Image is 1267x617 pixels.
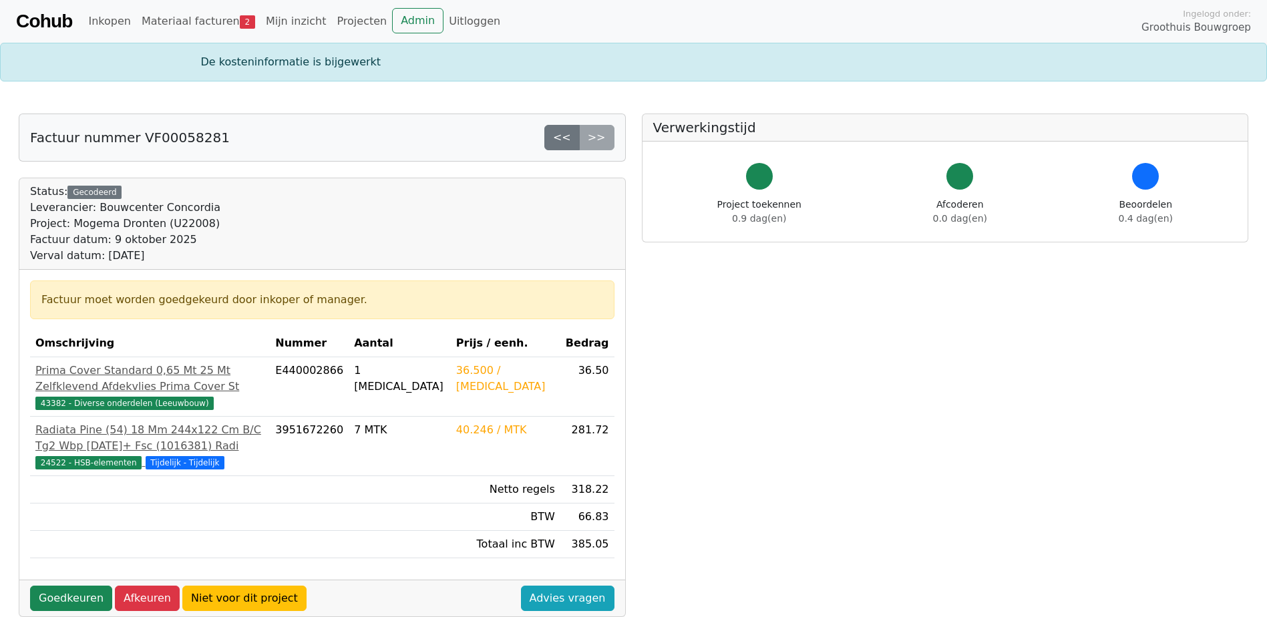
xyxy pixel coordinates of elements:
[136,8,260,35] a: Materiaal facturen2
[933,198,987,226] div: Afcoderen
[560,476,614,503] td: 318.22
[456,422,555,438] div: 40.246 / MTK
[451,476,560,503] td: Netto regels
[35,397,214,410] span: 43382 - Diverse onderdelen (Leeuwbouw)
[717,198,801,226] div: Project toekennen
[270,330,349,357] th: Nummer
[260,8,332,35] a: Mijn inzicht
[35,363,264,411] a: Prima Cover Standard 0,65 Mt 25 Mt Zelfklevend Afdekvlies Prima Cover St43382 - Diverse onderdele...
[451,531,560,558] td: Totaal inc BTW
[349,330,451,357] th: Aantal
[67,186,122,199] div: Gecodeerd
[35,363,264,395] div: Prima Cover Standard 0,65 Mt 25 Mt Zelfklevend Afdekvlies Prima Cover St
[30,130,230,146] h5: Factuur nummer VF00058281
[182,586,307,611] a: Niet voor dit project
[35,422,264,454] div: Radiata Pine (54) 18 Mm 244x122 Cm B/C Tg2 Wbp [DATE]+ Fsc (1016381) Radi
[331,8,392,35] a: Projecten
[115,586,180,611] a: Afkeuren
[451,330,560,357] th: Prijs / eenh.
[30,184,220,264] div: Status:
[240,15,255,29] span: 2
[560,417,614,476] td: 281.72
[560,357,614,417] td: 36.50
[30,330,270,357] th: Omschrijving
[30,248,220,264] div: Verval datum: [DATE]
[1119,198,1173,226] div: Beoordelen
[451,503,560,531] td: BTW
[544,125,580,150] a: <<
[193,54,1075,70] div: De kosteninformatie is bijgewerkt
[41,292,603,308] div: Factuur moet worden goedgekeurd door inkoper of manager.
[270,357,349,417] td: E440002866
[1119,213,1173,224] span: 0.4 dag(en)
[521,586,614,611] a: Advies vragen
[560,503,614,531] td: 66.83
[443,8,506,35] a: Uitloggen
[560,531,614,558] td: 385.05
[456,363,555,395] div: 36.500 / [MEDICAL_DATA]
[1183,7,1251,20] span: Ingelogd onder:
[35,456,142,469] span: 24522 - HSB-elementen
[354,363,445,395] div: 1 [MEDICAL_DATA]
[16,5,72,37] a: Cohub
[30,216,220,232] div: Project: Mogema Dronten (U22008)
[83,8,136,35] a: Inkopen
[30,200,220,216] div: Leverancier: Bouwcenter Concordia
[1141,20,1251,35] span: Groothuis Bouwgroep
[354,422,445,438] div: 7 MTK
[560,330,614,357] th: Bedrag
[146,456,225,469] span: Tijdelijk - Tijdelijk
[732,213,786,224] span: 0.9 dag(en)
[392,8,443,33] a: Admin
[30,586,112,611] a: Goedkeuren
[35,422,264,470] a: Radiata Pine (54) 18 Mm 244x122 Cm B/C Tg2 Wbp [DATE]+ Fsc (1016381) Radi24522 - HSB-elementen Ti...
[270,417,349,476] td: 3951672260
[653,120,1238,136] h5: Verwerkingstijd
[933,213,987,224] span: 0.0 dag(en)
[30,232,220,248] div: Factuur datum: 9 oktober 2025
